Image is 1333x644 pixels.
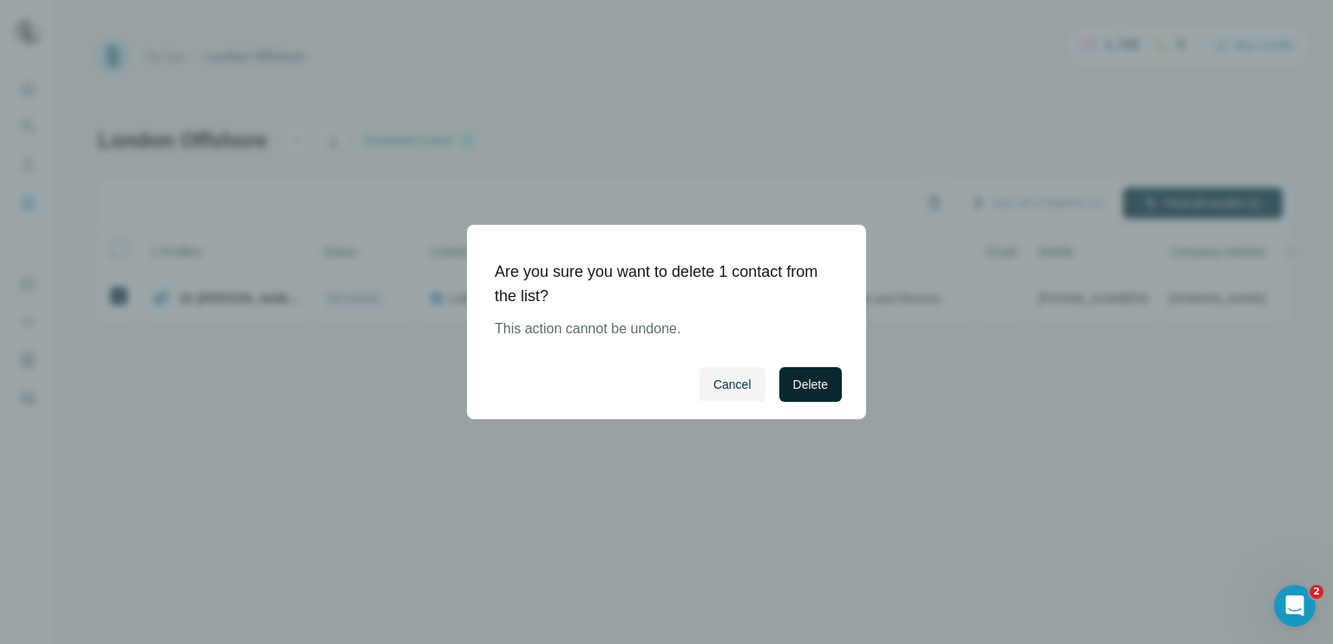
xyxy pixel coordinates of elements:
[495,260,824,308] h1: Are you sure you want to delete 1 contact from the list?
[495,319,824,339] p: This action cannot be undone.
[713,376,752,393] span: Cancel
[699,367,765,402] button: Cancel
[1310,585,1323,599] span: 2
[1274,585,1316,627] iframe: Intercom live chat
[779,367,842,402] button: Delete
[793,376,828,393] span: Delete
